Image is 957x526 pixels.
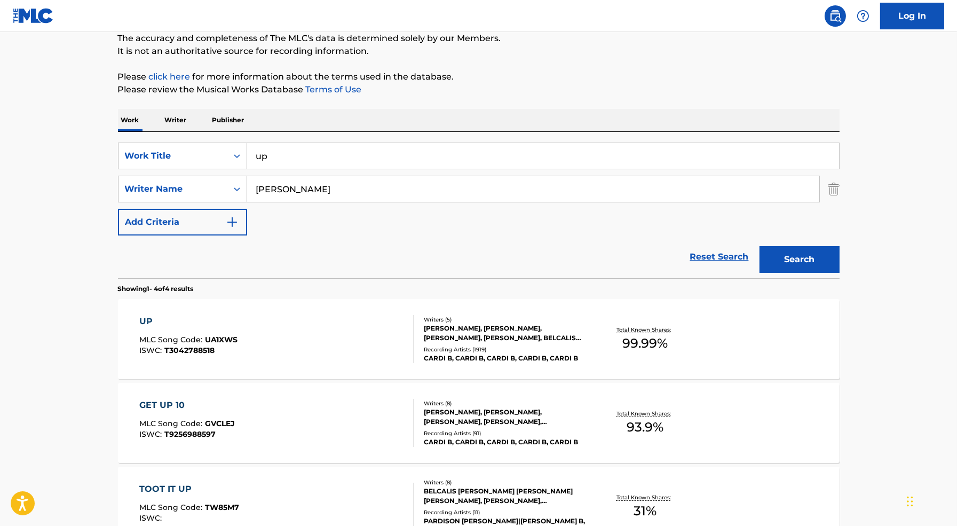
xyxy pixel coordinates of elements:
p: Publisher [209,109,248,131]
a: Log In [880,3,944,29]
div: Recording Artists ( 11 ) [424,508,585,516]
p: The accuracy and completeness of The MLC's data is determined solely by our Members. [118,32,840,45]
div: Writers ( 8 ) [424,478,585,486]
div: Writer Name [125,183,221,195]
div: [PERSON_NAME], [PERSON_NAME], [PERSON_NAME], [PERSON_NAME], [PERSON_NAME], [PERSON_NAME], [PERSON... [424,407,585,427]
p: Please for more information about the terms used in the database. [118,70,840,83]
a: Reset Search [685,245,754,269]
span: 93.9 % [627,418,663,437]
button: Search [760,246,840,273]
p: It is not an authoritative source for recording information. [118,45,840,58]
a: Public Search [825,5,846,27]
p: Work [118,109,143,131]
button: Add Criteria [118,209,247,235]
p: Total Known Shares: [616,493,674,501]
span: UA1XWS [205,335,238,344]
p: Total Known Shares: [616,410,674,418]
span: T9256988597 [164,429,216,439]
div: CARDI B, CARDI B, CARDI B, CARDI B, CARDI B [424,354,585,363]
span: MLC Song Code : [139,335,205,344]
img: 9d2ae6d4665cec9f34b9.svg [226,216,239,229]
img: Delete Criterion [828,176,840,202]
a: click here [149,72,191,82]
span: ISWC : [139,429,164,439]
img: MLC Logo [13,8,54,23]
div: Work Title [125,150,221,162]
div: Drag [907,485,913,517]
p: Writer [162,109,190,131]
div: Help [852,5,874,27]
iframe: Chat Widget [904,475,957,526]
img: search [829,10,842,22]
div: Recording Artists ( 91 ) [424,429,585,437]
form: Search Form [118,143,840,278]
span: ISWC : [139,346,164,355]
span: MLC Song Code : [139,419,205,428]
div: GET UP 10 [139,399,235,412]
a: UPMLC Song Code:UA1XWSISWC:T3042788518Writers (5)[PERSON_NAME], [PERSON_NAME], [PERSON_NAME], [PE... [118,299,840,379]
a: GET UP 10MLC Song Code:GVCLEJISWC:T9256988597Writers (8)[PERSON_NAME], [PERSON_NAME], [PERSON_NAM... [118,383,840,463]
div: UP [139,315,238,328]
span: MLC Song Code : [139,503,205,512]
p: Please review the Musical Works Database [118,83,840,96]
span: 31 % [634,501,657,521]
p: Total Known Shares: [616,326,674,334]
span: GVCLEJ [205,419,235,428]
div: Writers ( 8 ) [424,399,585,407]
div: Recording Artists ( 1919 ) [424,346,585,354]
div: CARDI B, CARDI B, CARDI B, CARDI B, CARDI B [424,437,585,447]
span: TW85M7 [205,503,239,512]
div: [PERSON_NAME], [PERSON_NAME], [PERSON_NAME], [PERSON_NAME], BELCALIS [PERSON_NAME] [424,324,585,343]
div: Writers ( 5 ) [424,316,585,324]
span: 99.99 % [622,334,668,353]
span: T3042788518 [164,346,215,355]
img: help [857,10,869,22]
div: TOOT IT UP [139,483,239,496]
p: Showing 1 - 4 of 4 results [118,284,194,294]
span: ISWC : [139,513,164,523]
a: Terms of Use [304,84,362,95]
div: BELCALIS [PERSON_NAME] [PERSON_NAME] [PERSON_NAME], [PERSON_NAME], [PERSON_NAME], [PERSON_NAME] [... [424,486,585,506]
